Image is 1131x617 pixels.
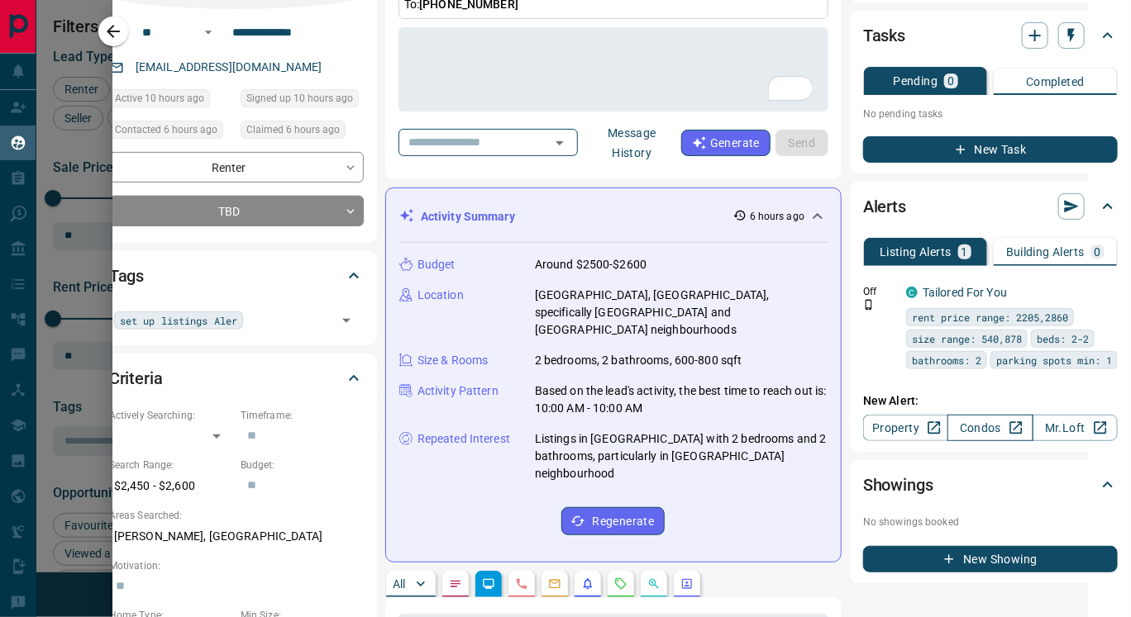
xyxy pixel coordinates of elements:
[410,35,817,105] textarea: To enrich screen reader interactions, please activate Accessibility in Grammarly extension settings
[418,430,510,448] p: Repeated Interest
[962,246,968,258] p: 1
[109,558,364,573] p: Motivation:
[912,309,1068,325] span: rent price range: 2205,2860
[1026,76,1085,88] p: Completed
[109,508,364,523] p: Areas Searched:
[863,415,948,441] a: Property
[109,458,232,472] p: Search Range:
[647,577,661,591] svg: Opportunities
[198,22,218,42] button: Open
[241,121,364,144] div: Mon Sep 15 2025
[535,352,742,369] p: 2 bedrooms, 2 bathrooms, 600-800 sqft
[863,187,1118,226] div: Alerts
[535,256,647,273] p: Around $2500-$2600
[241,408,364,423] p: Timeframe:
[535,430,828,482] p: Listings in [GEOGRAPHIC_DATA] with 2 bedrooms and 2 bathrooms, particularly in [GEOGRAPHIC_DATA] ...
[115,90,204,107] span: Active 10 hours ago
[581,577,594,591] svg: Listing Alerts
[109,472,232,500] p: $2,450 - $2,600
[335,309,358,332] button: Open
[246,90,353,107] span: Signed up 10 hours ago
[880,246,952,258] p: Listing Alerts
[109,365,163,392] h2: Criteria
[548,577,561,591] svg: Emails
[418,382,499,400] p: Activity Pattern
[1037,330,1089,347] span: beds: 2-2
[1006,246,1085,258] p: Building Alerts
[109,256,364,296] div: Tags
[863,299,875,311] svg: Push Notification Only
[241,89,364,112] div: Mon Sep 15 2025
[515,577,528,591] svg: Calls
[109,408,232,423] p: Actively Searching:
[923,286,1007,299] a: Tailored For You
[894,75,938,87] p: Pending
[750,209,804,224] p: 6 hours ago
[680,577,694,591] svg: Agent Actions
[393,578,406,590] p: All
[449,577,462,591] svg: Notes
[863,472,933,498] h2: Showings
[136,60,322,74] a: [EMAIL_ADDRESS][DOMAIN_NAME]
[109,152,364,183] div: Renter
[863,136,1118,163] button: New Task
[109,121,232,144] div: Mon Sep 15 2025
[1033,415,1118,441] a: Mr.Loft
[906,287,918,298] div: condos.ca
[535,382,828,417] p: Based on the lead's activity, the best time to reach out is: 10:00 AM - 10:00 AM
[947,75,954,87] p: 0
[561,507,665,535] button: Regenerate
[863,193,906,220] h2: Alerts
[109,523,364,550] p: [PERSON_NAME], [GEOGRAPHIC_DATA]
[863,22,905,49] h2: Tasks
[115,121,217,138] span: Contacted 6 hours ago
[418,352,489,369] p: Size & Rooms
[246,121,340,138] span: Claimed 6 hours ago
[863,102,1118,126] p: No pending tasks
[1095,246,1101,258] p: 0
[863,546,1118,572] button: New Showing
[418,287,464,304] p: Location
[583,120,681,166] button: Message History
[863,284,896,299] p: Off
[548,131,571,154] button: Open
[535,287,828,339] p: [GEOGRAPHIC_DATA], [GEOGRAPHIC_DATA], specifically [GEOGRAPHIC_DATA] and [GEOGRAPHIC_DATA] neighb...
[418,256,456,273] p: Budget
[681,130,771,156] button: Generate
[109,263,144,289] h2: Tags
[614,577,628,591] svg: Requests
[109,358,364,398] div: Criteria
[109,196,364,226] div: TBD
[863,16,1118,55] div: Tasks
[863,515,1118,529] p: No showings booked
[912,352,981,368] span: bathrooms: 2
[912,330,1022,347] span: size range: 540,878
[863,392,1118,410] p: New Alert:
[863,465,1118,505] div: Showings
[482,577,495,591] svg: Lead Browsing Activity
[947,415,1033,441] a: Condos
[109,89,232,112] div: Mon Sep 15 2025
[241,458,364,472] p: Budget:
[120,312,237,329] span: set up listings Aler
[399,202,828,232] div: Activity Summary6 hours ago
[421,208,515,225] p: Activity Summary
[996,352,1112,368] span: parking spots min: 1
